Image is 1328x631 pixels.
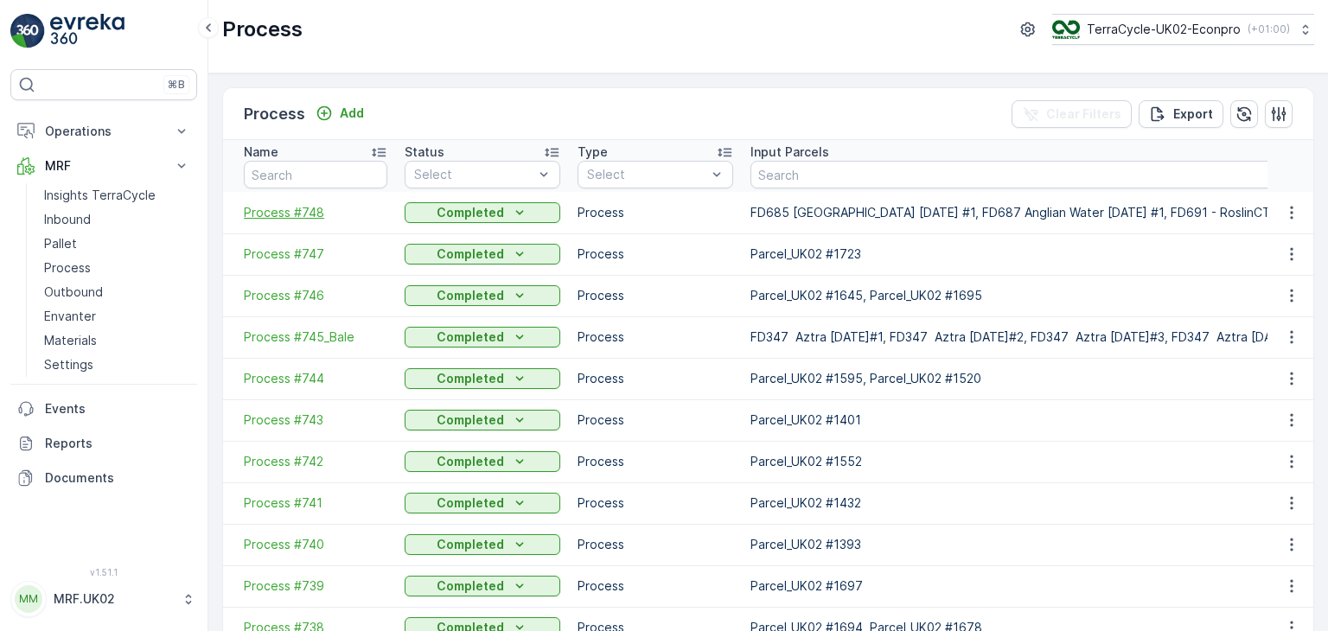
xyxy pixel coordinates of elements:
[405,143,444,161] p: Status
[44,308,96,325] p: Envanter
[44,356,93,373] p: Settings
[244,411,387,429] a: Process #743
[45,400,190,417] p: Events
[578,494,733,512] p: Process
[578,536,733,553] p: Process
[44,259,91,277] p: Process
[37,232,197,256] a: Pallet
[437,328,504,346] p: Completed
[10,426,197,461] a: Reports
[578,245,733,263] p: Process
[168,78,185,92] p: ⌘B
[578,143,608,161] p: Type
[37,207,197,232] a: Inbound
[45,157,163,175] p: MRF
[1139,100,1223,128] button: Export
[37,256,197,280] a: Process
[1052,20,1080,39] img: terracycle_logo_wKaHoWT.png
[15,585,42,613] div: MM
[405,327,560,347] button: Completed
[1087,21,1241,38] p: TerraCycle-UK02-Econpro
[1046,105,1121,123] p: Clear Filters
[244,577,387,595] a: Process #739
[437,453,504,470] p: Completed
[437,494,504,512] p: Completed
[44,284,103,301] p: Outbound
[50,14,124,48] img: logo_light-DOdMpM7g.png
[578,370,733,387] p: Process
[405,576,560,596] button: Completed
[244,245,387,263] a: Process #747
[10,581,197,617] button: MMMRF.UK02
[405,410,560,430] button: Completed
[1173,105,1213,123] p: Export
[10,567,197,577] span: v 1.51.1
[309,103,371,124] button: Add
[244,204,387,221] a: Process #748
[437,577,504,595] p: Completed
[405,534,560,555] button: Completed
[414,166,533,183] p: Select
[37,183,197,207] a: Insights TerraCycle
[44,211,91,228] p: Inbound
[244,328,387,346] a: Process #745_Bale
[10,392,197,426] a: Events
[244,494,387,512] a: Process #741
[405,451,560,472] button: Completed
[44,187,156,204] p: Insights TerraCycle
[244,536,387,553] a: Process #740
[244,453,387,470] a: Process #742
[10,14,45,48] img: logo
[405,493,560,513] button: Completed
[244,370,387,387] span: Process #744
[1052,14,1314,45] button: TerraCycle-UK02-Econpro(+01:00)
[587,166,706,183] p: Select
[45,435,190,452] p: Reports
[405,244,560,265] button: Completed
[10,461,197,495] a: Documents
[37,280,197,304] a: Outbound
[1012,100,1132,128] button: Clear Filters
[437,370,504,387] p: Completed
[437,411,504,429] p: Completed
[54,590,173,608] p: MRF.UK02
[244,143,278,161] p: Name
[244,287,387,304] a: Process #746
[578,577,733,595] p: Process
[578,204,733,221] p: Process
[405,368,560,389] button: Completed
[578,287,733,304] p: Process
[244,102,305,126] p: Process
[37,304,197,328] a: Envanter
[37,353,197,377] a: Settings
[44,332,97,349] p: Materials
[437,536,504,553] p: Completed
[37,328,197,353] a: Materials
[437,287,504,304] p: Completed
[244,161,387,188] input: Search
[222,16,303,43] p: Process
[578,453,733,470] p: Process
[578,411,733,429] p: Process
[405,285,560,306] button: Completed
[405,202,560,223] button: Completed
[10,149,197,183] button: MRF
[750,143,829,161] p: Input Parcels
[44,235,77,252] p: Pallet
[45,123,163,140] p: Operations
[45,469,190,487] p: Documents
[437,245,504,263] p: Completed
[437,204,504,221] p: Completed
[1248,22,1290,36] p: ( +01:00 )
[340,105,364,122] p: Add
[10,114,197,149] button: Operations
